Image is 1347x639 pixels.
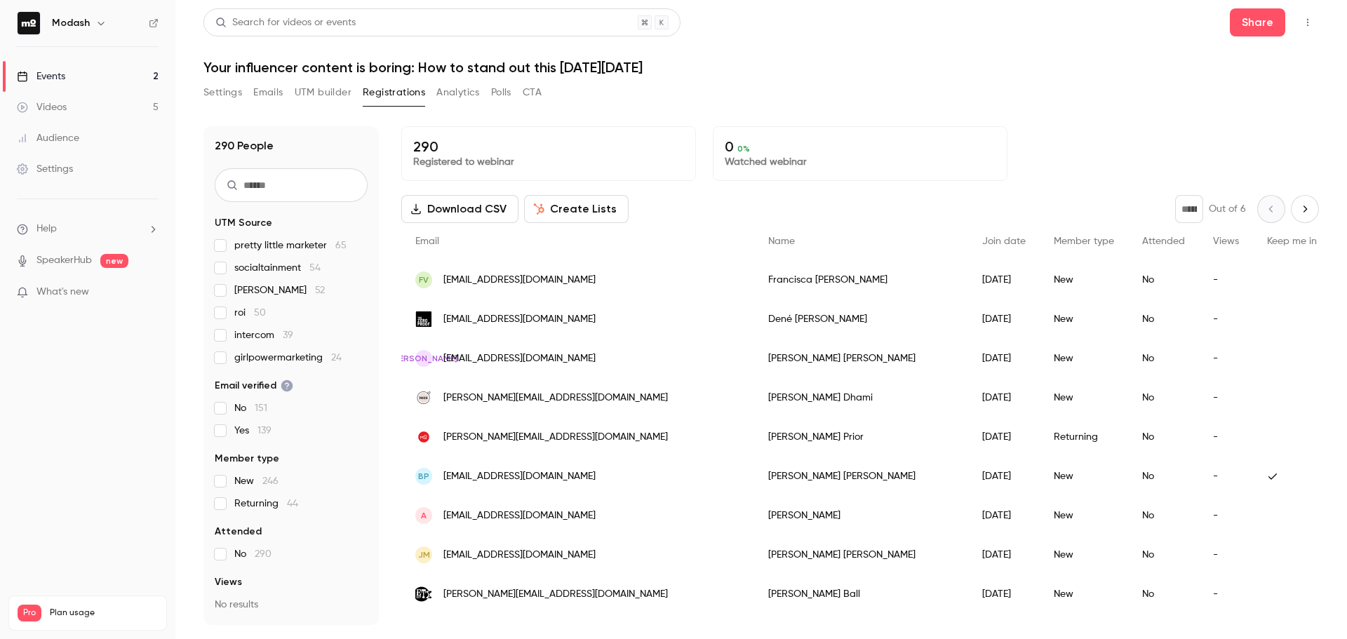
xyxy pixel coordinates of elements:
[415,236,439,246] span: Email
[234,306,266,320] span: roi
[17,222,159,236] li: help-dropdown-opener
[50,607,158,619] span: Plan usage
[443,509,596,523] span: [EMAIL_ADDRESS][DOMAIN_NAME]
[309,263,321,273] span: 54
[215,575,242,589] span: Views
[419,274,429,286] span: FV
[443,391,668,405] span: [PERSON_NAME][EMAIL_ADDRESS][DOMAIN_NAME]
[968,574,1040,614] div: [DATE]
[421,509,427,522] span: A
[443,312,596,327] span: [EMAIL_ADDRESS][DOMAIN_NAME]
[1040,300,1128,339] div: New
[1040,417,1128,457] div: Returning
[234,238,347,253] span: pretty little marketer
[1040,378,1128,417] div: New
[234,497,298,511] span: Returning
[415,586,432,603] img: etxbrew.com
[415,429,432,445] img: modash.io
[754,300,968,339] div: Dené [PERSON_NAME]
[1040,339,1128,378] div: New
[17,100,67,114] div: Videos
[1199,417,1253,457] div: -
[443,430,668,445] span: [PERSON_NAME][EMAIL_ADDRESS][DOMAIN_NAME]
[968,496,1040,535] div: [DATE]
[415,311,432,328] img: thezeroproof.com
[443,548,596,563] span: [EMAIL_ADDRESS][DOMAIN_NAME]
[255,549,272,559] span: 290
[443,351,596,366] span: [EMAIL_ADDRESS][DOMAIN_NAME]
[234,351,342,365] span: girlpowermarketing
[1199,260,1253,300] div: -
[234,283,325,297] span: [PERSON_NAME]
[283,330,293,340] span: 39
[1199,535,1253,574] div: -
[1142,236,1185,246] span: Attended
[234,547,272,561] span: No
[1199,457,1253,496] div: -
[315,285,325,295] span: 52
[1199,339,1253,378] div: -
[335,241,347,250] span: 65
[1291,195,1319,223] button: Next page
[203,59,1319,76] h1: Your influencer content is boring: How to stand out this [DATE][DATE]
[768,236,795,246] span: Name
[418,549,430,561] span: JM
[968,339,1040,378] div: [DATE]
[234,424,272,438] span: Yes
[413,155,684,169] p: Registered to webinar
[968,260,1040,300] div: [DATE]
[1213,236,1239,246] span: Views
[1128,260,1199,300] div: No
[215,598,368,612] p: No results
[52,16,90,30] h6: Modash
[401,195,518,223] button: Download CSV
[215,137,274,154] h1: 290 People
[754,417,968,457] div: [PERSON_NAME] Prior
[391,352,457,365] span: [PERSON_NAME]
[491,81,511,104] button: Polls
[754,535,968,574] div: [PERSON_NAME] [PERSON_NAME]
[234,401,267,415] span: No
[215,452,279,466] span: Member type
[443,273,596,288] span: [EMAIL_ADDRESS][DOMAIN_NAME]
[413,138,684,155] p: 290
[17,162,73,176] div: Settings
[1199,496,1253,535] div: -
[18,605,41,621] span: Pro
[1128,378,1199,417] div: No
[524,195,629,223] button: Create Lists
[1209,202,1246,216] p: Out of 6
[142,286,159,299] iframe: Noticeable Trigger
[737,144,750,154] span: 0 %
[215,379,293,393] span: Email verified
[968,378,1040,417] div: [DATE]
[1040,260,1128,300] div: New
[203,81,242,104] button: Settings
[418,470,429,483] span: BP
[436,81,480,104] button: Analytics
[968,417,1040,457] div: [DATE]
[1128,535,1199,574] div: No
[415,389,432,406] img: 1milk2sugars.com
[1040,574,1128,614] div: New
[215,216,272,230] span: UTM Source
[254,308,266,318] span: 50
[253,81,283,104] button: Emails
[1040,535,1128,574] div: New
[287,499,298,509] span: 44
[523,81,542,104] button: CTA
[234,261,321,275] span: socialtainment
[36,285,89,300] span: What's new
[1054,236,1114,246] span: Member type
[215,15,356,30] div: Search for videos or events
[1128,300,1199,339] div: No
[1040,496,1128,535] div: New
[234,328,293,342] span: intercom
[1199,378,1253,417] div: -
[1128,457,1199,496] div: No
[1128,339,1199,378] div: No
[17,131,79,145] div: Audience
[331,353,342,363] span: 24
[968,457,1040,496] div: [DATE]
[215,525,262,539] span: Attended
